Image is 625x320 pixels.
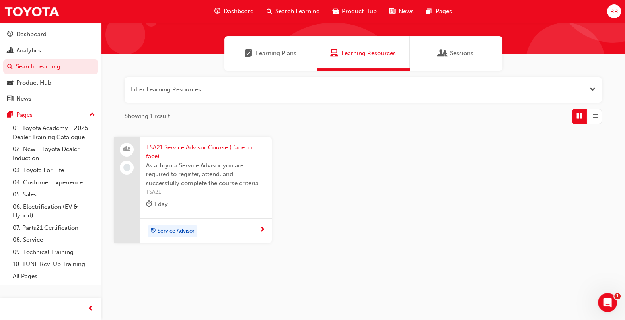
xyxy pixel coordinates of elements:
[260,3,326,19] a: search-iconSearch Learning
[10,222,98,234] a: 07. Parts21 Certification
[389,6,395,16] span: news-icon
[333,6,339,16] span: car-icon
[3,25,98,108] button: DashboardAnalyticsSearch LearningProduct HubNews
[3,108,98,122] button: Pages
[420,3,458,19] a: pages-iconPages
[146,143,265,161] span: TSA21 Service Advisor Course ( face to face)
[3,91,98,106] a: News
[330,49,338,58] span: Learning Resources
[592,112,598,121] span: List
[158,227,195,236] span: Service Advisor
[399,7,414,16] span: News
[10,143,98,164] a: 02. New - Toyota Dealer Induction
[275,7,320,16] span: Search Learning
[16,78,51,87] div: Product Hub
[146,188,265,197] span: TSA21
[88,304,93,314] span: prev-icon
[7,47,13,54] span: chart-icon
[146,161,265,188] span: As a Toyota Service Advisor you are required to register, attend, and successfully complete the c...
[450,49,473,58] span: Sessions
[267,6,272,16] span: search-icon
[10,258,98,270] a: 10. TUNE Rev-Up Training
[10,201,98,222] a: 06. Electrification (EV & Hybrid)
[224,36,317,71] a: Learning PlansLearning Plans
[341,49,396,58] span: Learning Resources
[590,85,596,94] button: Open the filter
[3,59,98,74] a: Search Learning
[10,188,98,201] a: 05. Sales
[317,36,410,71] a: Learning ResourcesLearning Resources
[16,111,33,120] div: Pages
[10,176,98,189] a: 04. Customer Experience
[256,49,296,58] span: Learning Plans
[224,7,254,16] span: Dashboard
[245,49,253,58] span: Learning Plans
[150,226,156,236] span: target-icon
[607,4,621,18] button: RR
[10,234,98,246] a: 08. Service
[7,63,13,70] span: search-icon
[7,80,13,87] span: car-icon
[383,3,420,19] a: news-iconNews
[10,246,98,258] a: 09. Technical Training
[426,6,432,16] span: pages-icon
[3,76,98,90] a: Product Hub
[214,6,220,16] span: guage-icon
[598,293,617,312] iframe: Intercom live chat
[114,137,272,243] a: TSA21 Service Advisor Course ( face to face)As a Toyota Service Advisor you are required to regis...
[123,164,130,171] span: learningRecordVerb_NONE-icon
[3,27,98,42] a: Dashboard
[146,199,152,209] span: duration-icon
[125,112,170,121] span: Showing 1 result
[7,112,13,119] span: pages-icon
[16,46,41,55] div: Analytics
[90,110,95,120] span: up-icon
[10,164,98,176] a: 03. Toyota For Life
[614,293,621,299] span: 1
[610,7,618,16] span: RR
[326,3,383,19] a: car-iconProduct Hub
[342,7,377,16] span: Product Hub
[10,122,98,143] a: 01. Toyota Academy - 2025 Dealer Training Catalogue
[3,43,98,58] a: Analytics
[16,94,31,103] div: News
[4,2,60,20] img: Trak
[10,270,98,283] a: All Pages
[7,95,13,103] span: news-icon
[439,49,447,58] span: Sessions
[576,112,582,121] span: Grid
[410,36,502,71] a: SessionsSessions
[208,3,260,19] a: guage-iconDashboard
[146,199,168,209] div: 1 day
[436,7,452,16] span: Pages
[124,144,130,155] span: people-icon
[7,31,13,38] span: guage-icon
[16,30,47,39] div: Dashboard
[259,227,265,234] span: next-icon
